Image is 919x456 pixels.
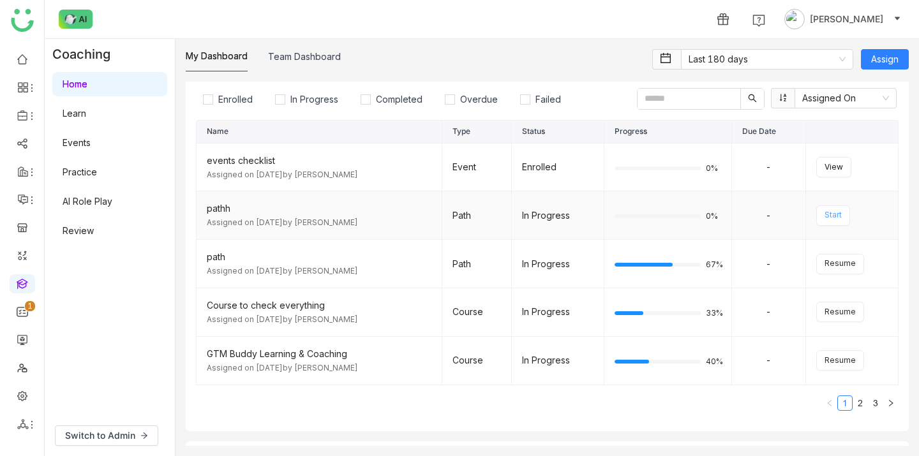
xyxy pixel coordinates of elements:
[207,169,431,181] div: Assigned on [DATE] by [PERSON_NAME]
[837,395,853,411] li: 1
[816,205,850,226] button: Start
[604,121,732,143] th: Progress
[871,52,899,66] span: Assign
[213,94,258,105] span: Enrolled
[825,161,843,173] span: View
[816,302,864,322] button: Resume
[706,358,721,365] span: 40%
[207,347,431,361] div: GTM Buddy Learning & Coaching
[522,209,594,223] div: In Progress
[207,217,431,229] div: Assigned on [DATE] by [PERSON_NAME]
[197,121,442,143] th: Name
[63,78,87,89] a: Home
[706,261,721,268] span: 67%
[868,395,883,411] li: 3
[825,355,856,367] span: Resume
[782,9,904,29] button: [PERSON_NAME]
[65,429,135,443] span: Switch to Admin
[452,353,501,367] div: Course
[63,137,91,148] a: Events
[207,154,431,168] div: events checklist
[11,9,34,32] img: logo
[825,209,842,221] span: Start
[732,240,806,288] td: -
[706,165,721,172] span: 0%
[522,257,594,271] div: In Progress
[732,143,806,192] td: -
[853,395,868,411] li: 2
[207,298,431,313] div: Course to check everything
[822,395,837,411] button: Previous Page
[752,14,765,27] img: help.svg
[207,265,431,277] div: Assigned on [DATE] by [PERSON_NAME]
[285,94,343,105] span: In Progress
[732,121,806,143] th: Due Date
[706,309,721,317] span: 33%
[442,121,512,143] th: Type
[452,160,501,174] div: Event
[59,10,93,29] img: ask-buddy-normal.svg
[371,94,428,105] span: Completed
[25,301,35,311] nz-badge-sup: 1
[27,300,33,313] p: 1
[207,314,431,326] div: Assigned on [DATE] by [PERSON_NAME]
[512,121,604,143] th: Status
[55,425,158,446] button: Switch to Admin
[63,108,86,119] a: Learn
[63,196,112,207] a: AI Role Play
[732,337,806,385] td: -
[689,50,846,69] nz-select-item: Last 180 days
[732,288,806,337] td: -
[196,68,899,110] div: Assigned to me
[530,94,566,105] span: Failed
[802,89,889,108] nz-select-item: Assigned On
[452,209,501,223] div: Path
[45,39,130,70] div: Coaching
[825,306,856,318] span: Resume
[706,212,721,220] span: 0%
[825,258,856,270] span: Resume
[869,396,883,410] a: 3
[186,50,248,61] a: My Dashboard
[452,257,501,271] div: Path
[207,362,431,374] div: Assigned on [DATE] by [PERSON_NAME]
[452,305,501,319] div: Course
[522,160,594,174] div: Enrolled
[268,51,341,62] a: Team Dashboard
[816,157,851,177] button: View
[784,9,805,29] img: avatar
[838,396,852,410] a: 1
[63,166,97,177] a: Practice
[732,191,806,240] td: -
[455,94,503,105] span: Overdue
[853,396,867,410] a: 2
[816,254,864,274] button: Resume
[883,395,899,411] button: Next Page
[522,305,594,319] div: In Progress
[861,49,909,70] button: Assign
[207,250,431,264] div: path
[522,353,594,367] div: In Progress
[63,225,94,236] a: Review
[816,350,864,371] button: Resume
[207,202,431,216] div: pathh
[810,12,883,26] span: [PERSON_NAME]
